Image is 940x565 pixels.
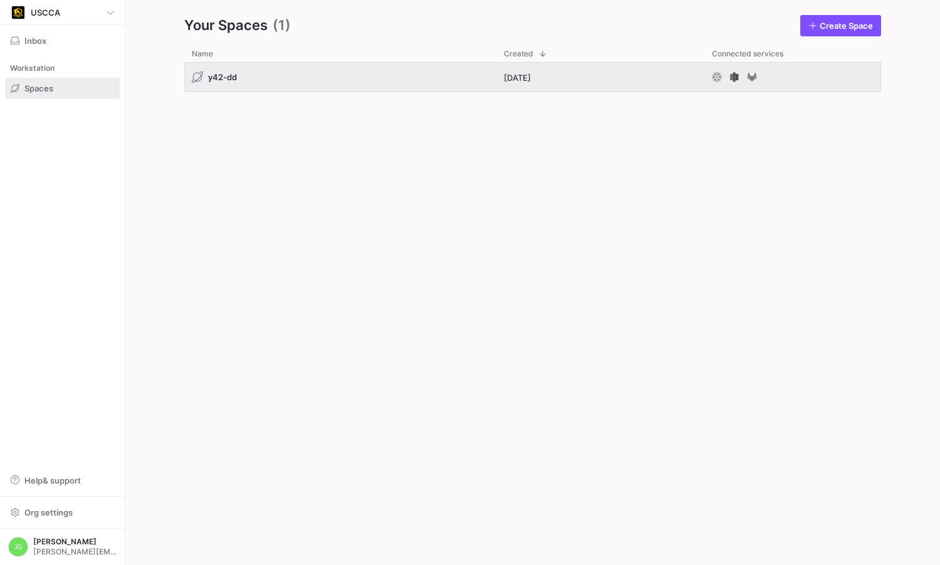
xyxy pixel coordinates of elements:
[24,475,81,485] span: Help & support
[820,21,873,31] span: Create Space
[712,49,783,58] span: Connected services
[5,59,120,78] div: Workstation
[5,30,120,51] button: Inbox
[5,470,120,491] button: Help& support
[5,78,120,99] a: Spaces
[504,49,533,58] span: Created
[33,537,117,546] span: [PERSON_NAME]
[5,509,120,519] a: Org settings
[24,83,53,93] span: Spaces
[24,507,73,517] span: Org settings
[5,502,120,523] button: Org settings
[5,534,120,560] button: JG[PERSON_NAME][PERSON_NAME][EMAIL_ADDRESS][PERSON_NAME][DOMAIN_NAME]
[33,547,117,556] span: [PERSON_NAME][EMAIL_ADDRESS][PERSON_NAME][DOMAIN_NAME]
[184,62,881,97] div: Press SPACE to select this row.
[504,73,531,83] span: [DATE]
[208,72,237,82] span: y42-dd
[184,15,268,36] span: Your Spaces
[800,15,881,36] a: Create Space
[24,36,46,46] span: Inbox
[273,15,291,36] span: (1)
[12,6,24,19] img: https://storage.googleapis.com/y42-prod-data-exchange/images/uAsz27BndGEK0hZWDFeOjoxA7jCwgK9jE472...
[31,8,60,18] span: USCCA
[192,49,213,58] span: Name
[8,537,28,557] div: JG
